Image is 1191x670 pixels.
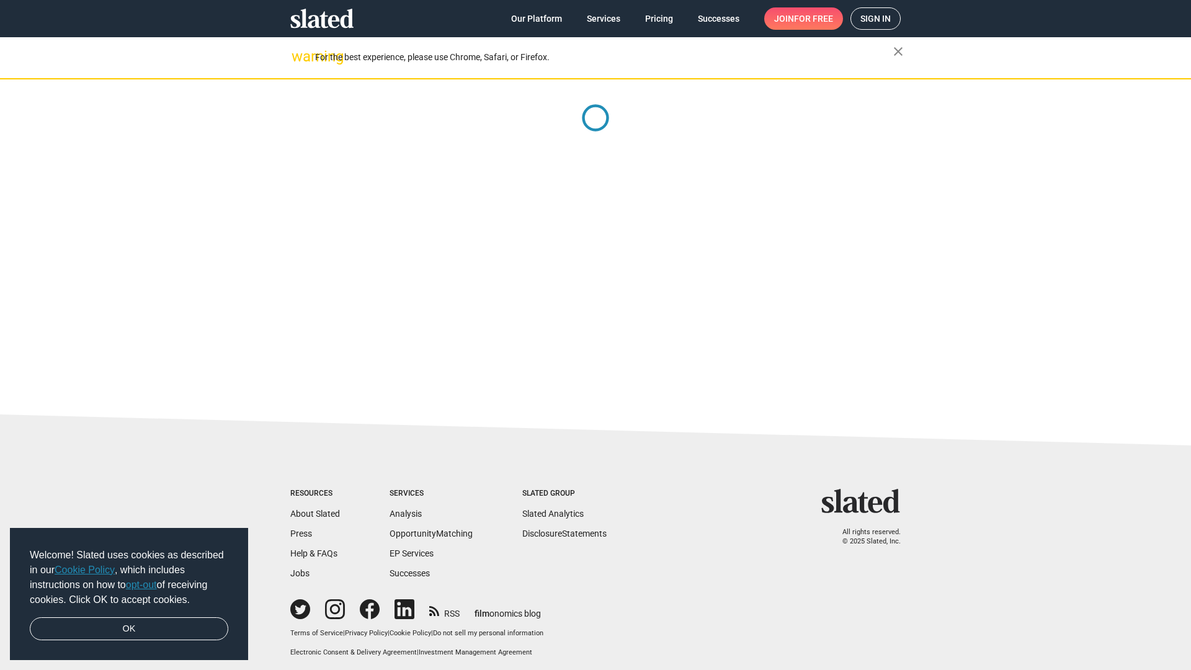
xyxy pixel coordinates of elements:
[343,629,345,637] span: |
[419,648,532,656] a: Investment Management Agreement
[501,7,572,30] a: Our Platform
[829,528,901,546] p: All rights reserved. © 2025 Slated, Inc.
[290,509,340,519] a: About Slated
[577,7,630,30] a: Services
[315,49,893,66] div: For the best experience, please use Chrome, Safari, or Firefox.
[587,7,620,30] span: Services
[345,629,388,637] a: Privacy Policy
[764,7,843,30] a: Joinfor free
[290,568,310,578] a: Jobs
[388,629,390,637] span: |
[390,489,473,499] div: Services
[433,629,543,638] button: Do not sell my personal information
[290,529,312,538] a: Press
[860,8,891,29] span: Sign in
[431,629,433,637] span: |
[429,601,460,620] a: RSS
[390,548,434,558] a: EP Services
[290,489,340,499] div: Resources
[290,629,343,637] a: Terms of Service
[290,548,337,558] a: Help & FAQs
[635,7,683,30] a: Pricing
[292,49,306,64] mat-icon: warning
[10,528,248,661] div: cookieconsent
[774,7,833,30] span: Join
[645,7,673,30] span: Pricing
[522,509,584,519] a: Slated Analytics
[794,7,833,30] span: for free
[390,529,473,538] a: OpportunityMatching
[698,7,739,30] span: Successes
[475,609,489,619] span: film
[55,565,115,575] a: Cookie Policy
[522,489,607,499] div: Slated Group
[522,529,607,538] a: DisclosureStatements
[390,509,422,519] a: Analysis
[390,629,431,637] a: Cookie Policy
[475,598,541,620] a: filmonomics blog
[688,7,749,30] a: Successes
[126,579,157,590] a: opt-out
[30,617,228,641] a: dismiss cookie message
[850,7,901,30] a: Sign in
[390,568,430,578] a: Successes
[417,648,419,656] span: |
[30,548,228,607] span: Welcome! Slated uses cookies as described in our , which includes instructions on how to of recei...
[511,7,562,30] span: Our Platform
[290,648,417,656] a: Electronic Consent & Delivery Agreement
[891,44,906,59] mat-icon: close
